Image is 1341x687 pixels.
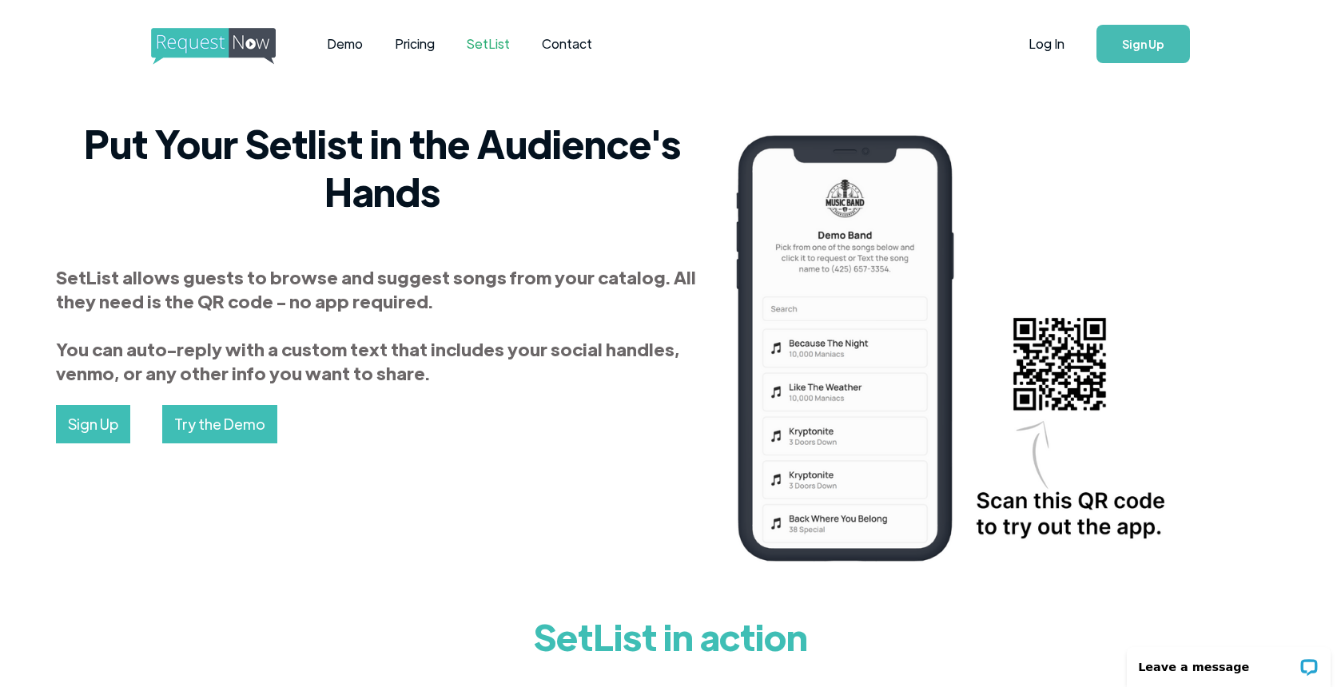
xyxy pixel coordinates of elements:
a: Demo [311,19,379,69]
a: Try the Demo [162,405,277,443]
a: Sign Up [1096,25,1190,63]
a: home [151,28,271,60]
h2: Put Your Setlist in the Audience's Hands [56,119,710,215]
img: requestnow logo [151,28,305,65]
a: Contact [526,19,608,69]
iframe: LiveChat chat widget [1116,637,1341,687]
strong: SetList allows guests to browse and suggest songs from your catalog. All they need is the QR code... [56,265,696,384]
a: Pricing [379,19,451,69]
h1: SetList in action [231,604,1110,668]
a: Sign Up [56,405,130,443]
a: Log In [1013,16,1080,72]
a: SetList [451,19,526,69]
